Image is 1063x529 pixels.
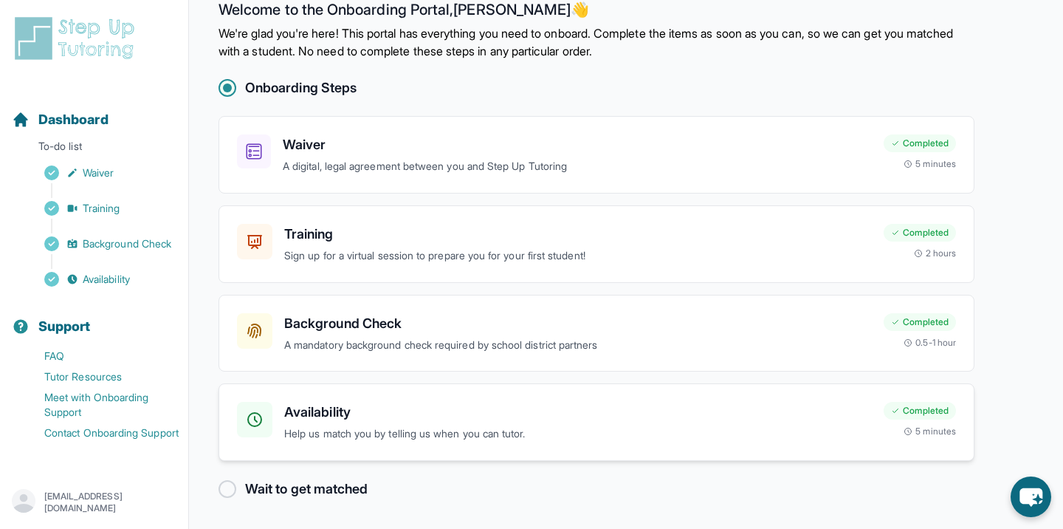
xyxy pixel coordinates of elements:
a: Waiver [12,163,188,183]
button: Support [6,293,182,343]
button: Dashboard [6,86,182,136]
div: Completed [884,134,956,152]
span: Waiver [83,165,114,180]
span: Background Check [83,236,171,251]
h2: Wait to get matched [245,479,368,499]
div: 0.5-1 hour [904,337,956,349]
a: Tutor Resources [12,366,188,387]
a: WaiverA digital, legal agreement between you and Step Up TutoringCompleted5 minutes [219,116,974,194]
h2: Welcome to the Onboarding Portal, [PERSON_NAME] 👋 [219,1,974,24]
button: [EMAIL_ADDRESS][DOMAIN_NAME] [12,489,176,516]
h3: Availability [284,402,872,423]
img: logo [12,15,143,62]
h3: Training [284,224,872,245]
div: 2 hours [914,248,957,259]
a: AvailabilityHelp us match you by telling us when you can tutor.Completed5 minutes [219,383,974,461]
div: 5 minutes [904,158,956,170]
a: Contact Onboarding Support [12,423,188,443]
a: Background Check [12,233,188,254]
span: Availability [83,272,130,287]
div: 5 minutes [904,426,956,437]
a: Background CheckA mandatory background check required by school district partnersCompleted0.5-1 hour [219,295,974,372]
p: Sign up for a virtual session to prepare you for your first student! [284,248,872,264]
p: A digital, legal agreement between you and Step Up Tutoring [283,158,872,175]
a: Training [12,198,188,219]
p: A mandatory background check required by school district partners [284,337,872,354]
a: Dashboard [12,109,109,130]
div: Completed [884,224,956,242]
a: TrainingSign up for a virtual session to prepare you for your first student!Completed2 hours [219,205,974,283]
h3: Waiver [283,134,872,155]
p: To-do list [6,139,182,160]
a: Availability [12,269,188,290]
h3: Background Check [284,313,872,334]
p: Help us match you by telling us when you can tutor. [284,426,872,443]
div: Completed [884,313,956,331]
a: FAQ [12,346,188,366]
span: Support [38,316,91,337]
div: Completed [884,402,956,420]
p: [EMAIL_ADDRESS][DOMAIN_NAME] [44,491,176,514]
button: chat-button [1011,477,1051,517]
span: Dashboard [38,109,109,130]
a: Meet with Onboarding Support [12,387,188,423]
p: We're glad you're here! This portal has everything you need to onboard. Complete the items as soo... [219,24,974,60]
span: Training [83,201,120,216]
h2: Onboarding Steps [245,78,357,98]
